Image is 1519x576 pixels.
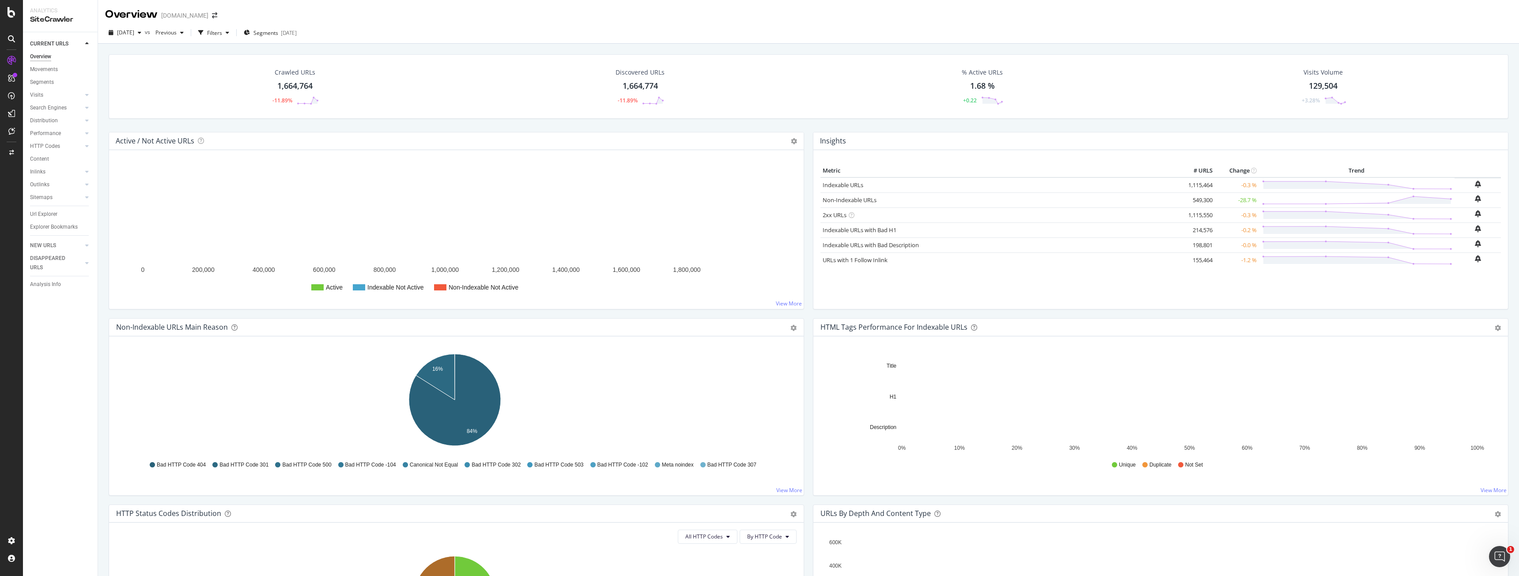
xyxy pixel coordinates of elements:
a: View More [776,486,802,494]
div: bell-plus [1475,210,1481,217]
text: 1,800,000 [673,266,700,273]
td: 214,576 [1179,222,1215,237]
text: 1,000,000 [431,266,459,273]
text: 100% [1470,445,1484,451]
a: Non-Indexable URLs [823,196,877,204]
div: HTTP Codes [30,142,60,151]
text: 1,200,000 [492,266,519,273]
a: CURRENT URLS [30,39,83,49]
text: 800,000 [374,266,396,273]
span: Previous [152,29,177,36]
div: HTTP Status Codes Distribution [116,509,221,518]
span: Unique [1119,461,1136,469]
text: 50% [1184,445,1195,451]
div: Visits Volume [1304,68,1343,77]
button: [DATE] [105,26,145,40]
text: 400K [829,563,842,569]
div: Performance [30,129,61,138]
text: 80% [1357,445,1368,451]
div: Distribution [30,116,58,125]
div: gear [1495,325,1501,331]
text: 1,400,000 [552,266,580,273]
div: 129,504 [1309,80,1338,92]
span: Bad HTTP Code -102 [597,461,648,469]
a: Segments [30,78,91,87]
td: 155,464 [1179,252,1215,267]
div: SiteCrawler [30,15,91,25]
span: Bad HTTP Code 301 [219,461,268,469]
a: Distribution [30,116,83,125]
text: 84% [467,428,477,434]
span: Meta noindex [662,461,694,469]
text: 40% [1127,445,1137,451]
div: 1,664,774 [623,80,658,92]
svg: A chart. [820,350,1498,453]
a: Movements [30,65,91,74]
div: Outlinks [30,180,49,189]
div: Crawled URLs [275,68,315,77]
h4: Insights [820,135,846,147]
div: Overview [105,7,158,22]
a: Search Engines [30,103,83,113]
text: 600K [829,539,842,546]
text: 10% [954,445,965,451]
div: bell-plus [1475,195,1481,202]
div: Url Explorer [30,210,57,219]
th: Metric [820,164,1179,177]
div: +3.28% [1302,97,1320,104]
div: Movements [30,65,58,74]
svg: A chart. [116,350,794,453]
svg: A chart. [116,164,797,302]
th: Change [1215,164,1259,177]
span: Bad HTTP Code 302 [472,461,521,469]
a: Explorer Bookmarks [30,222,91,232]
text: 400,000 [253,266,275,273]
div: bell-plus [1475,181,1481,188]
text: Description [870,424,896,430]
a: Url Explorer [30,210,91,219]
div: Visits [30,90,43,100]
a: NEW URLS [30,241,83,250]
td: -0.3 % [1215,207,1259,222]
text: Non-Indexable Not Active [449,284,518,291]
a: Outlinks [30,180,83,189]
a: Overview [30,52,91,61]
span: Bad HTTP Code -104 [345,461,396,469]
text: 30% [1069,445,1080,451]
td: -28.7 % [1215,192,1259,207]
div: Overview [30,52,51,61]
div: Non-Indexable URLs Main Reason [116,323,228,331]
td: 1,115,550 [1179,207,1215,222]
text: H1 [890,394,897,400]
span: vs [145,28,152,36]
a: Content [30,154,91,164]
iframe: Intercom live chat [1489,546,1510,567]
button: Segments[DATE] [240,26,300,40]
div: Content [30,154,49,164]
a: View More [1481,486,1507,494]
th: # URLS [1179,164,1215,177]
a: Performance [30,129,83,138]
text: Indexable Not Active [367,284,424,291]
div: [DOMAIN_NAME] [161,11,208,20]
span: By HTTP Code [747,533,782,540]
text: 200,000 [192,266,215,273]
div: DISAPPEARED URLS [30,254,75,272]
td: -0.2 % [1215,222,1259,237]
span: All HTTP Codes [685,533,723,540]
text: 60% [1242,445,1252,451]
a: Visits [30,90,83,100]
th: Trend [1259,164,1455,177]
div: +0.22 [963,97,977,104]
div: Filters [207,29,222,37]
span: Segments [253,29,278,37]
text: 600,000 [313,266,336,273]
text: 0 [141,266,145,273]
a: URLs with 1 Follow Inlink [823,256,888,264]
button: Previous [152,26,187,40]
td: -0.0 % [1215,237,1259,252]
button: Filters [195,26,233,40]
div: gear [1495,511,1501,517]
